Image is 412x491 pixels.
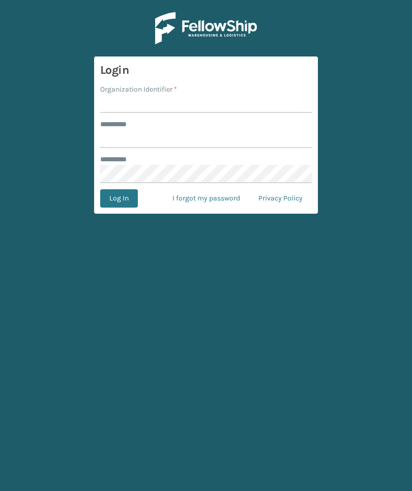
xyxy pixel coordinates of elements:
[100,63,312,78] h3: Login
[163,189,249,208] a: I forgot my password
[100,84,177,95] label: Organization Identifier
[100,189,138,208] button: Log In
[249,189,312,208] a: Privacy Policy
[155,12,257,44] img: Logo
